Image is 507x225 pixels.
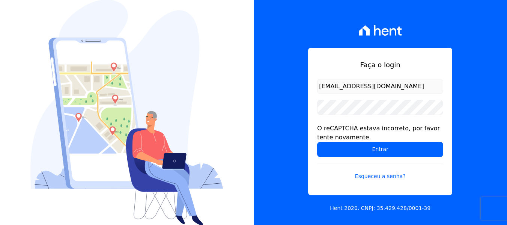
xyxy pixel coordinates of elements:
p: Hent 2020. CNPJ: 35.429.428/0001-39 [330,204,430,212]
h1: Faça o login [317,60,443,70]
input: Entrar [317,142,443,157]
div: O reCAPTCHA estava incorreto, por favor tente novamente. [317,124,443,142]
input: Email [317,79,443,94]
a: Esqueceu a senha? [317,163,443,180]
